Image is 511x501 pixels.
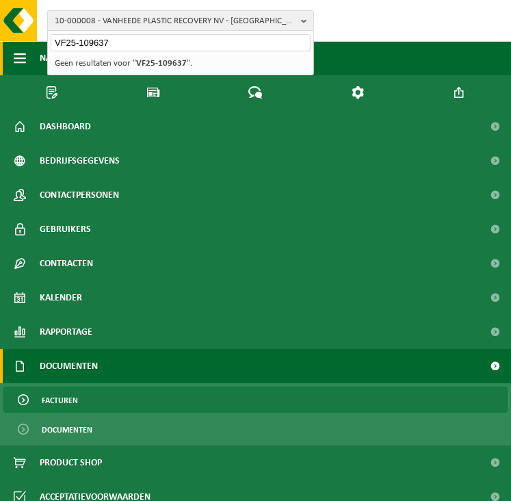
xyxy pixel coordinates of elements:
[42,417,92,443] span: Documenten
[51,55,311,72] li: Geen resultaten voor " ".
[40,246,93,281] span: Contracten
[40,144,120,178] span: Bedrijfsgegevens
[40,178,119,212] span: Contactpersonen
[42,387,78,413] span: Facturen
[40,41,82,75] span: Navigatie
[47,10,314,31] button: 10-000008 - VANHEEDE PLASTIC RECOVERY NV - [GEOGRAPHIC_DATA]
[3,387,508,413] a: Facturen
[3,416,508,442] a: Documenten
[40,212,91,246] span: Gebruikers
[40,446,102,480] span: Product Shop
[136,59,187,68] strong: VF25-109637
[40,281,82,315] span: Kalender
[40,315,92,349] span: Rapportage
[55,11,296,31] span: 10-000008 - VANHEEDE PLASTIC RECOVERY NV - [GEOGRAPHIC_DATA]
[40,110,91,144] span: Dashboard
[51,34,311,51] input: Zoeken naar gekoppelde vestigingen
[40,349,98,383] span: Documenten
